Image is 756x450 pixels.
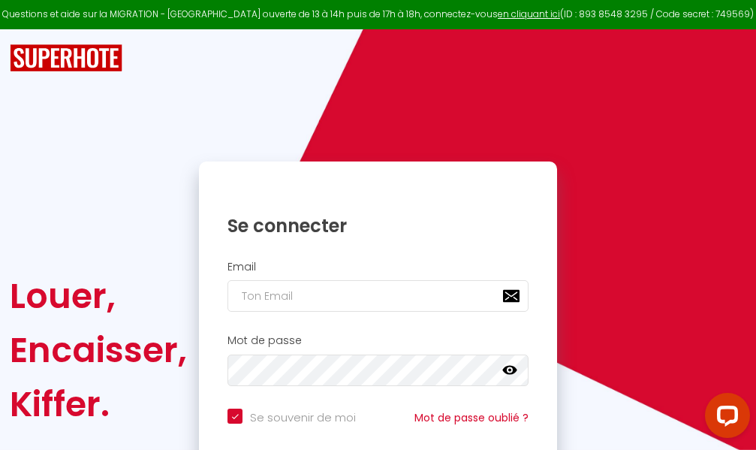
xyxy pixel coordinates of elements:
iframe: LiveChat chat widget [693,387,756,450]
h1: Se connecter [227,214,529,237]
h2: Email [227,261,529,273]
div: Louer, [10,269,187,323]
div: Kiffer. [10,377,187,431]
input: Ton Email [227,280,529,312]
img: SuperHote logo [10,44,122,72]
a: Mot de passe oublié ? [414,410,529,425]
h2: Mot de passe [227,334,529,347]
div: Encaisser, [10,323,187,377]
a: en cliquant ici [498,8,560,20]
